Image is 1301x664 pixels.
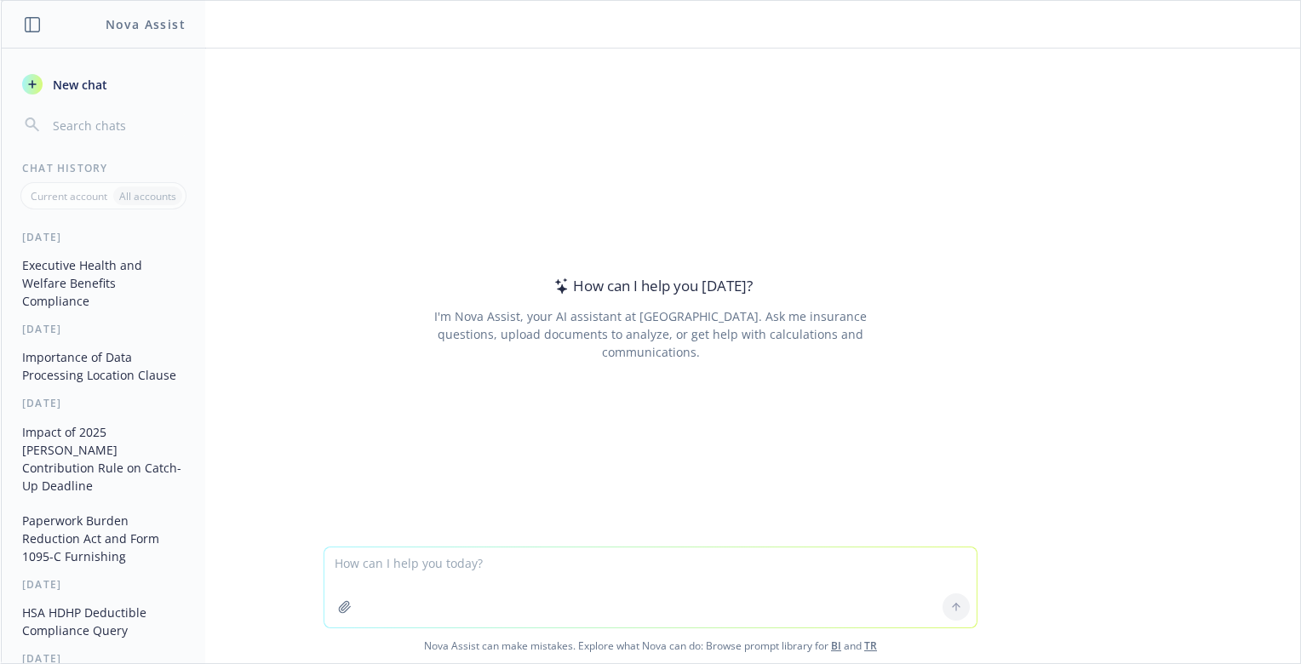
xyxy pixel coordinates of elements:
div: Chat History [2,161,205,175]
button: Executive Health and Welfare Benefits Compliance [15,251,192,315]
button: New chat [15,69,192,100]
div: How can I help you [DATE]? [549,275,753,297]
div: [DATE] [2,577,205,592]
p: Current account [31,189,107,203]
button: HSA HDHP Deductible Compliance Query [15,598,192,644]
div: [DATE] [2,396,205,410]
p: All accounts [119,189,176,203]
button: Impact of 2025 [PERSON_NAME] Contribution Rule on Catch-Up Deadline [15,418,192,500]
input: Search chats [49,113,185,137]
div: I'm Nova Assist, your AI assistant at [GEOGRAPHIC_DATA]. Ask me insurance questions, upload docum... [410,307,890,361]
button: Importance of Data Processing Location Clause [15,343,192,389]
a: BI [831,638,841,653]
h1: Nova Assist [106,15,186,33]
a: TR [864,638,877,653]
span: Nova Assist can make mistakes. Explore what Nova can do: Browse prompt library for and [8,628,1293,663]
button: Paperwork Burden Reduction Act and Form 1095-C Furnishing [15,507,192,570]
div: [DATE] [2,230,205,244]
div: [DATE] [2,322,205,336]
span: New chat [49,76,107,94]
